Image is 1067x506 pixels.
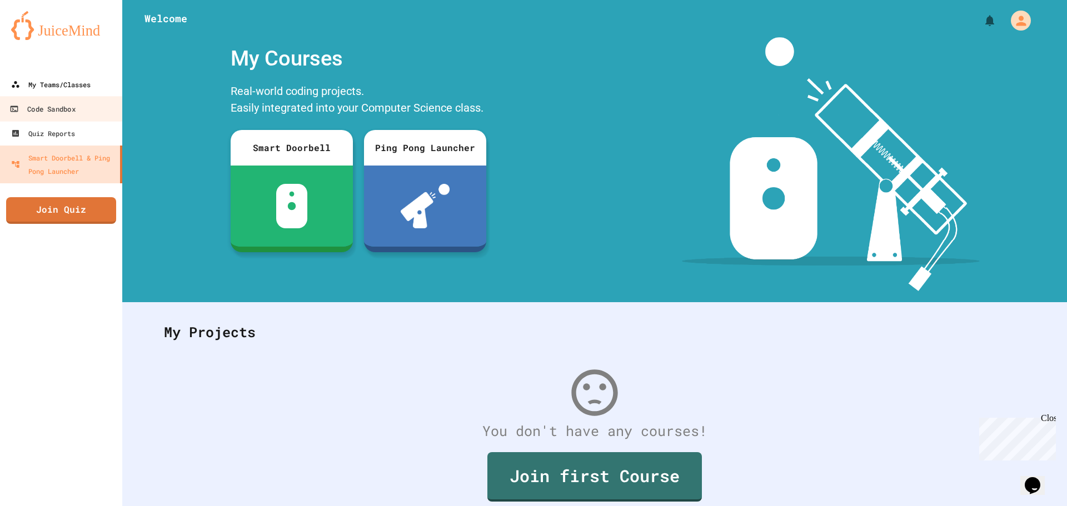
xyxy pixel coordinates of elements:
[4,4,77,71] div: Chat with us now!Close
[11,127,75,140] div: Quiz Reports
[153,310,1036,354] div: My Projects
[153,420,1036,442] div: You don't have any courses!
[11,78,91,91] div: My Teams/Classes
[11,11,111,40] img: logo-orange.svg
[682,37,980,291] img: banner-image-my-projects.png
[999,8,1034,33] div: My Account
[225,37,492,80] div: My Courses
[975,413,1056,460] iframe: chat widget
[364,130,486,166] div: Ping Pong Launcher
[276,184,308,228] img: sdb-white.svg
[225,80,492,122] div: Real-world coding projects. Easily integrated into your Computer Science class.
[487,452,702,502] a: Join first Course
[1020,462,1056,495] iframe: chat widget
[963,11,999,30] div: My Notifications
[11,151,116,178] div: Smart Doorbell & Ping Pong Launcher
[401,184,450,228] img: ppl-with-ball.png
[9,102,75,116] div: Code Sandbox
[6,197,116,224] a: Join Quiz
[231,130,353,166] div: Smart Doorbell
